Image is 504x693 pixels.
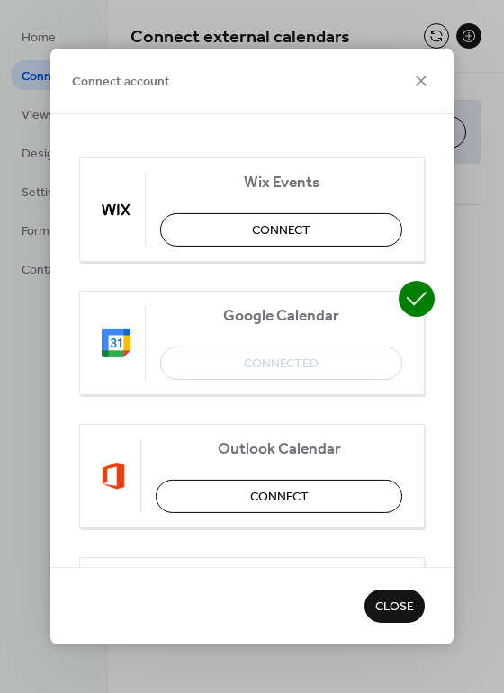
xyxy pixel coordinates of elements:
[102,462,126,490] img: outlook
[160,174,402,193] span: Wix Events
[375,598,414,617] span: Close
[156,480,402,513] button: Connect
[250,488,309,507] span: Connect
[72,73,170,92] span: Connect account
[160,307,402,326] span: Google Calendar
[102,328,130,357] img: google
[160,213,402,247] button: Connect
[156,440,402,459] span: Outlook Calendar
[252,221,310,240] span: Connect
[364,589,425,623] button: Close
[102,195,130,224] img: wix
